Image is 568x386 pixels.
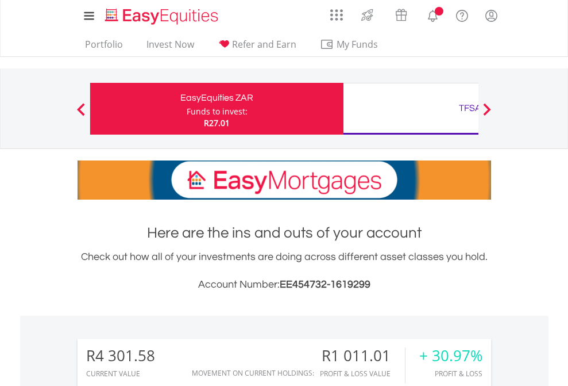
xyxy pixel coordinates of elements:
a: Invest Now [142,39,199,56]
div: R1 011.01 [320,347,405,364]
div: R4 301.58 [86,347,155,364]
span: Refer and Earn [232,38,296,51]
h1: Here are the ins and outs of your account [78,223,491,243]
div: CURRENT VALUE [86,370,155,377]
a: FAQ's and Support [447,3,477,26]
div: Profit & Loss [419,370,482,377]
span: R27.01 [204,117,230,128]
div: Profit & Loss Value [320,370,405,377]
div: EasyEquities ZAR [97,90,337,106]
span: EE454732-1619299 [280,279,370,290]
a: Refer and Earn [213,39,301,56]
img: grid-menu-icon.svg [330,9,343,21]
a: AppsGrid [323,3,350,21]
img: vouchers-v2.svg [392,6,411,24]
h3: Account Number: [78,277,491,293]
div: Check out how all of your investments are doing across different asset classes you hold. [78,249,491,293]
button: Previous [69,109,92,120]
button: Next [476,109,499,120]
img: EasyEquities_Logo.png [103,7,223,26]
a: Vouchers [384,3,418,24]
div: Funds to invest: [187,106,248,117]
div: + 30.97% [419,347,482,364]
a: Home page [101,3,223,26]
span: My Funds [320,37,395,52]
div: Movement on Current Holdings: [192,369,314,377]
a: Notifications [418,3,447,26]
img: thrive-v2.svg [358,6,377,24]
a: Portfolio [80,39,127,56]
a: My Profile [477,3,506,28]
img: EasyMortage Promotion Banner [78,160,491,200]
